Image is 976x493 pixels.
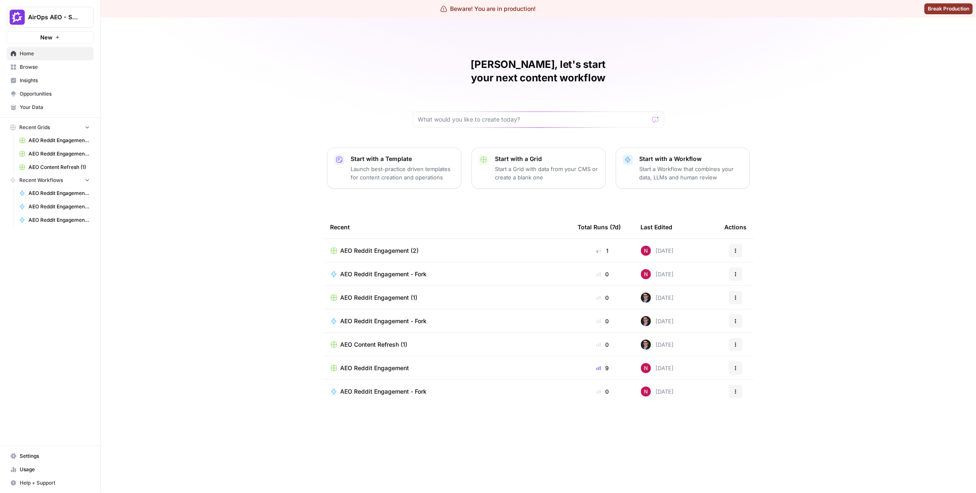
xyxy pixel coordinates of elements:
[495,165,599,182] p: Start a Grid with data from your CMS or create a blank one
[641,363,674,373] div: [DATE]
[341,387,427,396] span: AEO Reddit Engagement - Fork
[16,161,94,174] a: AEO Content Refresh (1)
[641,293,651,303] img: ldmwv53b2lcy2toudj0k1c5n5o6j
[29,203,90,210] span: AEO Reddit Engagement - Fork
[20,90,90,98] span: Opportunities
[641,316,651,326] img: ldmwv53b2lcy2toudj0k1c5n5o6j
[29,137,90,144] span: AEO Reddit Engagement (2)
[641,340,674,350] div: [DATE]
[641,215,673,239] div: Last Edited
[16,213,94,227] a: AEO Reddit Engagement - Fork
[418,115,649,124] input: What would you like to create today?
[7,476,94,490] button: Help + Support
[578,317,627,325] div: 0
[578,246,627,255] div: 1
[7,60,94,74] a: Browse
[7,7,94,28] button: Workspace: AirOps AEO - Single Brand (Gong)
[578,293,627,302] div: 0
[16,147,94,161] a: AEO Reddit Engagement (1)
[641,340,651,350] img: ldmwv53b2lcy2toudj0k1c5n5o6j
[20,479,90,487] span: Help + Support
[641,293,674,303] div: [DATE]
[29,150,90,158] span: AEO Reddit Engagement (1)
[29,163,90,171] span: AEO Content Refresh (1)
[578,215,621,239] div: Total Runs (7d)
[28,13,79,21] span: AirOps AEO - Single Brand (Gong)
[19,124,50,131] span: Recent Grids
[16,187,94,200] a: AEO Reddit Engagement - Fork
[641,246,651,256] img: 809rsgs8fojgkhnibtwc28oh1nli
[29,189,90,197] span: AEO Reddit Engagement - Fork
[40,33,52,42] span: New
[640,165,743,182] p: Start a Workflow that combines your data, LLMs and human review
[413,58,664,85] h1: [PERSON_NAME], let's start your next content workflow
[351,155,454,163] p: Start with a Template
[351,165,454,182] p: Launch best-practice driven templates for content creation and operations
[440,5,536,13] div: Beware! You are in production!
[29,216,90,224] span: AEO Reddit Engagement - Fork
[641,269,651,279] img: 809rsgs8fojgkhnibtwc28oh1nli
[7,47,94,60] a: Home
[7,449,94,463] a: Settings
[341,293,418,302] span: AEO Reddit Engagement (1)
[578,364,627,372] div: 9
[578,340,627,349] div: 0
[331,364,565,372] a: AEO Reddit Engagement
[725,215,747,239] div: Actions
[7,31,94,44] button: New
[641,316,674,326] div: [DATE]
[20,466,90,473] span: Usage
[641,246,674,256] div: [DATE]
[641,387,674,397] div: [DATE]
[20,77,90,84] span: Insights
[341,317,427,325] span: AEO Reddit Engagement - Fork
[7,174,94,187] button: Recent Workflows
[20,63,90,71] span: Browse
[341,364,409,372] span: AEO Reddit Engagement
[578,270,627,278] div: 0
[7,87,94,101] a: Opportunities
[641,387,651,397] img: 809rsgs8fojgkhnibtwc28oh1nli
[331,246,565,255] a: AEO Reddit Engagement (2)
[331,215,565,239] div: Recent
[7,121,94,134] button: Recent Grids
[471,148,606,189] button: Start with a GridStart a Grid with data from your CMS or create a blank one
[341,340,408,349] span: AEO Content Refresh (1)
[640,155,743,163] p: Start with a Workflow
[924,3,973,14] button: Break Production
[616,148,750,189] button: Start with a WorkflowStart a Workflow that combines your data, LLMs and human review
[341,246,419,255] span: AEO Reddit Engagement (2)
[641,363,651,373] img: 809rsgs8fojgkhnibtwc28oh1nli
[7,74,94,87] a: Insights
[928,5,969,13] span: Break Production
[495,155,599,163] p: Start with a Grid
[7,101,94,114] a: Your Data
[331,387,565,396] a: AEO Reddit Engagement - Fork
[327,148,461,189] button: Start with a TemplateLaunch best-practice driven templates for content creation and operations
[331,340,565,349] a: AEO Content Refresh (1)
[641,269,674,279] div: [DATE]
[20,104,90,111] span: Your Data
[19,176,63,184] span: Recent Workflows
[10,10,25,25] img: AirOps AEO - Single Brand (Gong) Logo
[7,463,94,476] a: Usage
[20,50,90,57] span: Home
[578,387,627,396] div: 0
[331,293,565,302] a: AEO Reddit Engagement (1)
[331,270,565,278] a: AEO Reddit Engagement - Fork
[20,452,90,460] span: Settings
[341,270,427,278] span: AEO Reddit Engagement - Fork
[331,317,565,325] a: AEO Reddit Engagement - Fork
[16,200,94,213] a: AEO Reddit Engagement - Fork
[16,134,94,147] a: AEO Reddit Engagement (2)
